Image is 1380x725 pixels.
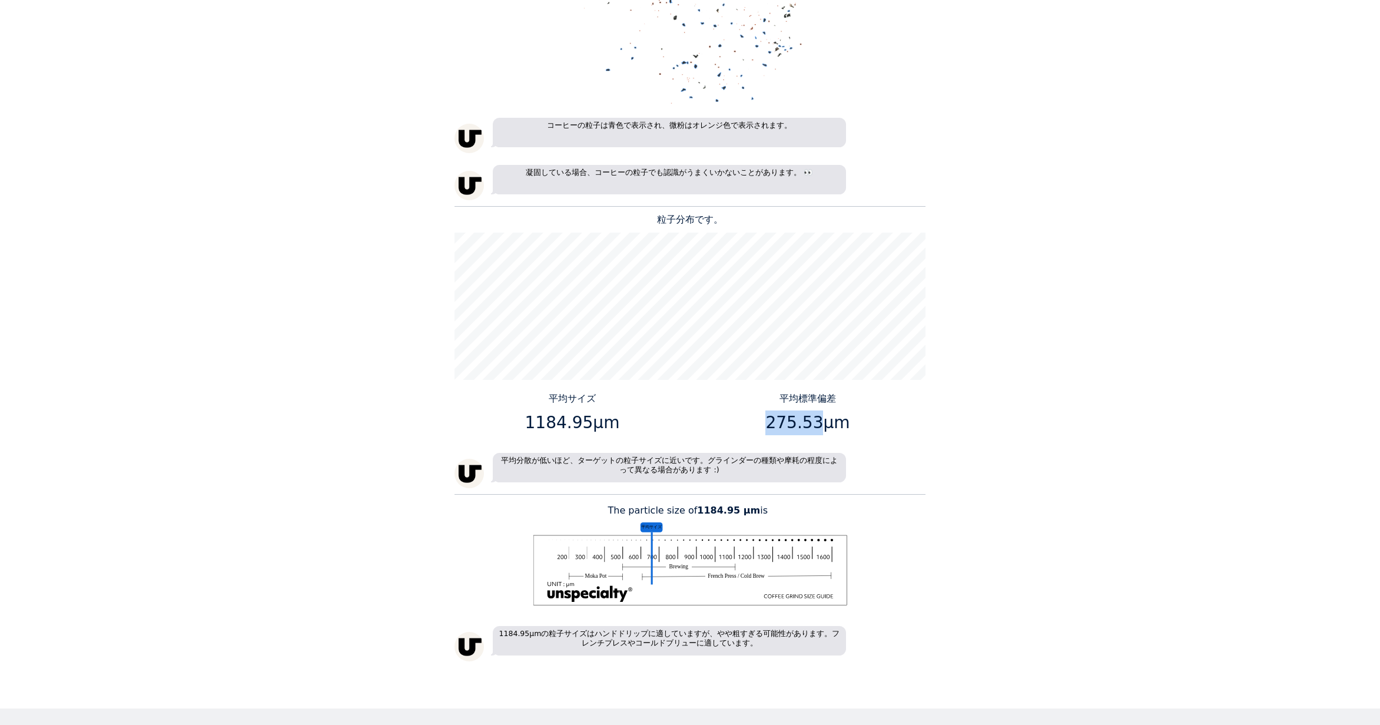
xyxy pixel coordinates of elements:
[459,392,686,406] p: 平均サイズ
[695,410,921,435] p: 275.53μm
[455,632,484,661] img: unspecialty-logo
[641,524,662,529] tspan: 平均サイズ
[459,410,686,435] p: 1184.95μm
[455,459,484,488] img: unspecialty-logo
[455,504,925,518] p: The particle size of is
[493,453,846,482] p: 平均分散が低いほど、ターゲットの粒子サイズに近いです。グラインダーの種類や摩耗の程度によって異なる場合があります :)
[455,124,484,153] img: unspecialty-logo
[455,171,484,200] img: unspecialty-logo
[455,213,925,227] p: 粒子分布です。
[695,392,921,406] p: 平均標準偏差
[493,118,846,147] p: コーヒーの粒子は青色で表示され、微粉はオレンジ色で表示されます。
[493,165,846,194] p: 凝固している場合、コーヒーの粒子でも認識がうまくいかないことがあります。 👀
[493,626,846,656] p: 1184.95µmの粒子サイズはハンドドリップに適していますが、やや粗すぎる可能性があります。フレンチプレスやコールドブリューに適しています。
[697,505,760,516] b: 1184.95 μm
